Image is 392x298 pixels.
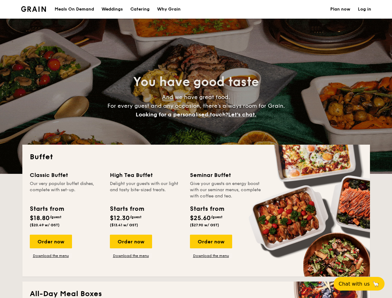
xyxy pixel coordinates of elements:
span: ($20.49 w/ GST) [30,223,60,227]
div: Starts from [110,204,144,214]
span: ($13.41 w/ GST) [110,223,138,227]
div: Order now [110,235,152,248]
div: Give your guests an energy boost with our seminar menus, complete with coffee and tea. [190,181,263,199]
span: $25.60 [190,214,211,222]
span: /guest [50,215,61,219]
a: Download the menu [190,253,232,258]
span: $18.80 [30,214,50,222]
span: Let's chat. [228,111,256,118]
div: Starts from [190,204,224,214]
span: 🦙 [372,280,380,287]
div: High Tea Buffet [110,171,182,179]
a: Download the menu [110,253,152,258]
div: Classic Buffet [30,171,102,179]
div: Delight your guests with our light and tasty bite-sized treats. [110,181,182,199]
div: Our very popular buffet dishes, complete with set-up. [30,181,102,199]
span: /guest [211,215,223,219]
button: Chat with us🦙 [334,277,385,291]
a: Logotype [21,6,46,12]
div: Seminar Buffet [190,171,263,179]
span: $12.30 [110,214,130,222]
div: Order now [30,235,72,248]
span: Chat with us [339,281,370,287]
span: /guest [130,215,142,219]
a: Download the menu [30,253,72,258]
h2: Buffet [30,152,363,162]
span: ($27.90 w/ GST) [190,223,219,227]
img: Grain [21,6,46,12]
div: Starts from [30,204,64,214]
div: Order now [190,235,232,248]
